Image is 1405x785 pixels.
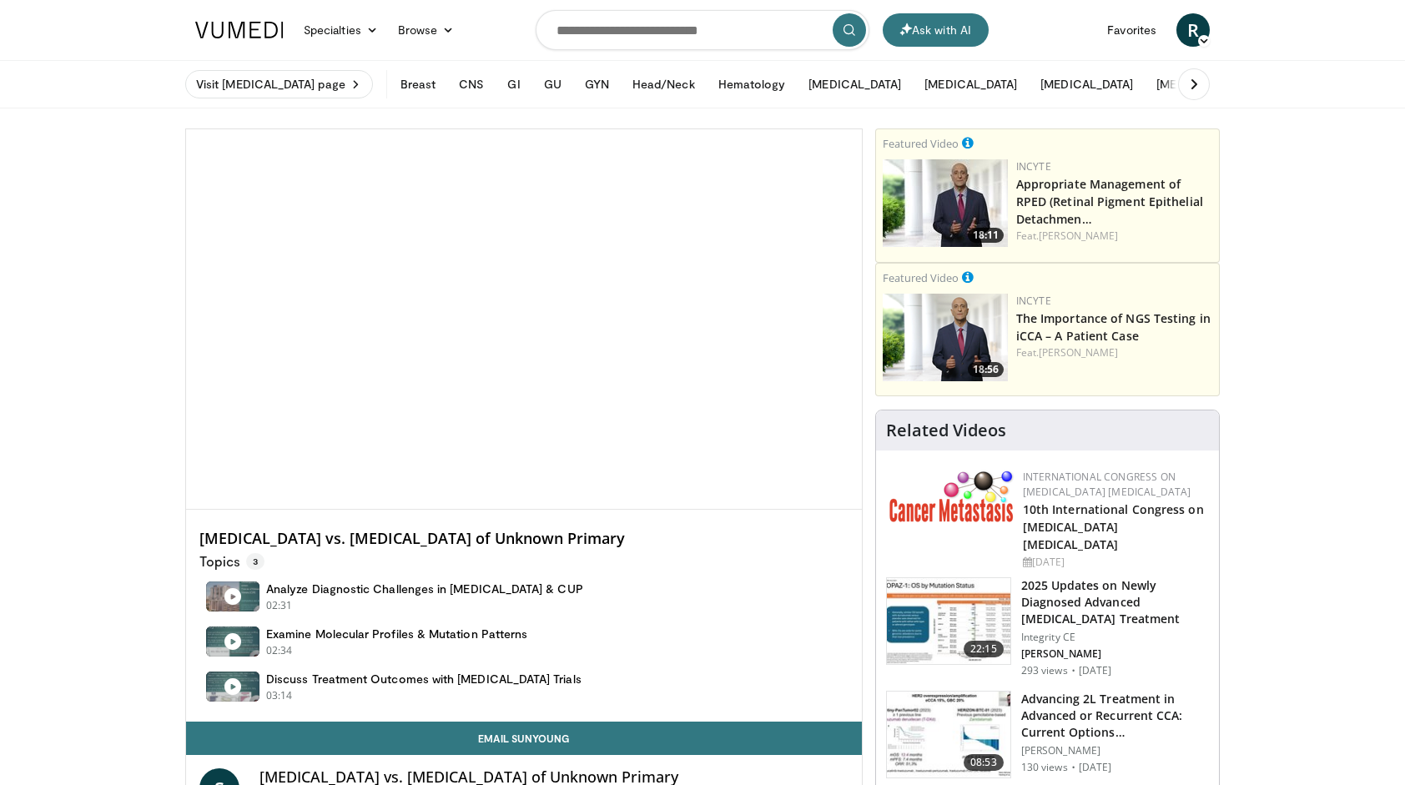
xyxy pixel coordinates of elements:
button: Ask with AI [883,13,989,47]
h4: Examine Molecular Profiles & Mutation Patterns [266,626,527,642]
p: [PERSON_NAME] [1021,647,1209,661]
small: Featured Video [883,270,959,285]
img: 6827cc40-db74-4ebb-97c5-13e529cfd6fb.png.150x105_q85_crop-smart_upscale.png [883,294,1008,381]
a: Browse [388,13,465,47]
input: Search topics, interventions [536,10,869,50]
div: Feat. [1016,229,1212,244]
img: dfb61434-267d-484a-acce-b5dc2d5ee040.150x105_q85_crop-smart_upscale.jpg [883,159,1008,247]
p: Topics [199,553,264,570]
p: Integrity CE [1021,631,1209,644]
span: 18:11 [968,228,1004,243]
span: 08:53 [964,754,1004,771]
button: [MEDICAL_DATA] [798,68,911,101]
small: Featured Video [883,136,959,151]
img: 225cb990-90fb-4aa7-8157-ec72f1ef977a.150x105_q85_crop-smart_upscale.jpg [887,692,1010,778]
p: 02:31 [266,598,293,613]
a: [PERSON_NAME] [1039,345,1118,360]
button: [MEDICAL_DATA] [1030,68,1143,101]
span: 3 [246,553,264,570]
a: International Congress on [MEDICAL_DATA] [MEDICAL_DATA] [1023,470,1191,499]
span: 22:15 [964,641,1004,657]
a: Incyte [1016,159,1051,174]
a: 10th International Congress on [MEDICAL_DATA] [MEDICAL_DATA] [1023,501,1204,552]
a: The Importance of NGS Testing in iCCA – A Patient Case [1016,310,1211,344]
a: R [1176,13,1210,47]
h4: Discuss Treatment Outcomes with [MEDICAL_DATA] Trials [266,672,582,687]
a: Email Sunyoung [186,722,862,755]
button: [MEDICAL_DATA] [1146,68,1259,101]
h3: 2025 Updates on Newly Diagnosed Advanced [MEDICAL_DATA] Treatment [1021,577,1209,627]
p: 293 views [1021,664,1068,677]
img: VuMedi Logo [195,22,284,38]
a: 22:15 2025 Updates on Newly Diagnosed Advanced [MEDICAL_DATA] Treatment Integrity CE [PERSON_NAME... [886,577,1209,677]
p: [DATE] [1079,761,1112,774]
a: 18:56 [883,294,1008,381]
h4: Related Videos [886,420,1006,440]
a: Specialties [294,13,388,47]
a: 18:11 [883,159,1008,247]
button: CNS [449,68,494,101]
button: Hematology [708,68,796,101]
a: Appropriate Management of RPED (Retinal Pigment Epithelial Detachmen… [1016,176,1203,227]
button: Head/Neck [622,68,705,101]
h3: Advancing 2L Treatment in Advanced or Recurrent CCA: Current Options… [1021,691,1209,741]
span: 18:56 [968,362,1004,377]
a: [PERSON_NAME] [1039,229,1118,243]
a: Visit [MEDICAL_DATA] page [185,70,373,98]
video-js: Video Player [186,129,862,510]
button: Breast [390,68,446,101]
p: 02:34 [266,643,293,658]
h4: Analyze Diagnostic Challenges in [MEDICAL_DATA] & CUP [266,581,583,596]
div: Feat. [1016,345,1212,360]
a: Incyte [1016,294,1051,308]
p: [PERSON_NAME] [1021,744,1209,757]
img: ebe867b8-14df-4418-90e1-036ca6816941.150x105_q85_crop-smart_upscale.jpg [887,578,1010,665]
div: · [1071,664,1075,677]
h4: [MEDICAL_DATA] vs. [MEDICAL_DATA] of Unknown Primary [199,530,849,548]
div: · [1071,761,1075,774]
button: GU [534,68,572,101]
div: [DATE] [1023,555,1206,570]
a: 08:53 Advancing 2L Treatment in Advanced or Recurrent CCA: Current Options… [PERSON_NAME] 130 vie... [886,691,1209,779]
img: 6ff8bc22-9509-4454-a4f8-ac79dd3b8976.png.150x105_q85_autocrop_double_scale_upscale_version-0.2.png [889,470,1015,522]
p: 03:14 [266,688,293,703]
button: GI [497,68,530,101]
a: Favorites [1097,13,1166,47]
p: [DATE] [1079,664,1112,677]
button: [MEDICAL_DATA] [914,68,1027,101]
button: GYN [575,68,619,101]
p: 130 views [1021,761,1068,774]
